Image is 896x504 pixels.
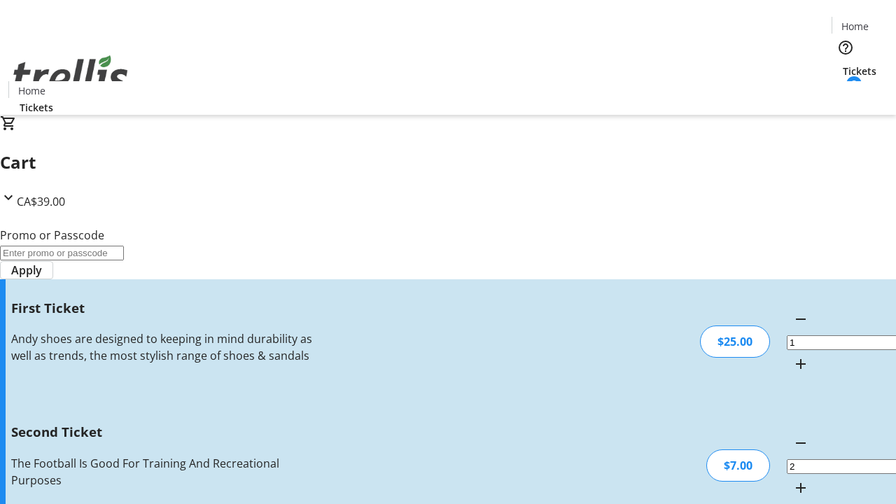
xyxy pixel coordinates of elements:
div: Andy shoes are designed to keeping in mind durability as well as trends, the most stylish range o... [11,330,317,364]
a: Home [9,83,54,98]
span: CA$39.00 [17,194,65,209]
span: Tickets [20,100,53,115]
button: Help [832,34,860,62]
span: Home [841,19,869,34]
div: The Football Is Good For Training And Recreational Purposes [11,455,317,489]
h3: First Ticket [11,298,317,318]
a: Home [832,19,877,34]
a: Tickets [832,64,888,78]
img: Orient E2E Organization rLSD6j4t4v's Logo [8,40,133,110]
button: Decrement by one [787,429,815,457]
button: Cart [832,78,860,106]
span: Home [18,83,45,98]
button: Decrement by one [787,305,815,333]
button: Increment by one [787,350,815,378]
h3: Second Ticket [11,422,317,442]
span: Apply [11,262,42,279]
a: Tickets [8,100,64,115]
div: $7.00 [706,449,770,482]
div: $25.00 [700,325,770,358]
span: Tickets [843,64,876,78]
button: Increment by one [787,474,815,502]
